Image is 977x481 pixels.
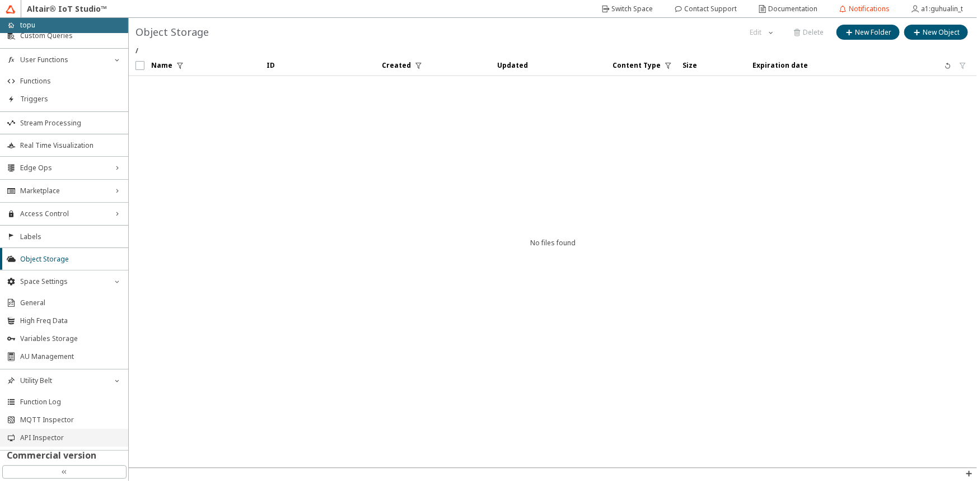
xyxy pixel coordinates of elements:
span: Object Storage [20,255,121,264]
span: Marketplace [20,186,108,195]
span: Custom Queries [20,31,121,40]
span: Space Settings [20,277,108,286]
span: Access Control [20,209,108,218]
span: Triggers [20,95,121,104]
span: MQTT Inspector [20,415,121,424]
span: High Freq Data [20,316,121,325]
div: Edit [750,27,762,38]
span: Function Log [20,398,121,407]
span: User Functions [20,55,108,64]
span: Edge Ops [20,164,108,172]
p: topu [20,20,35,30]
span: Stream Processing [20,119,121,128]
span: API Inspector [20,433,121,442]
span: Variables Storage [20,334,121,343]
a: / [133,46,141,55]
span: Functions [20,77,121,86]
span: General [20,298,121,307]
span: Labels [20,232,121,241]
span: Utility Belt [20,376,108,385]
span: AU Management [20,352,121,361]
span: Real Time Visualization [20,141,121,150]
